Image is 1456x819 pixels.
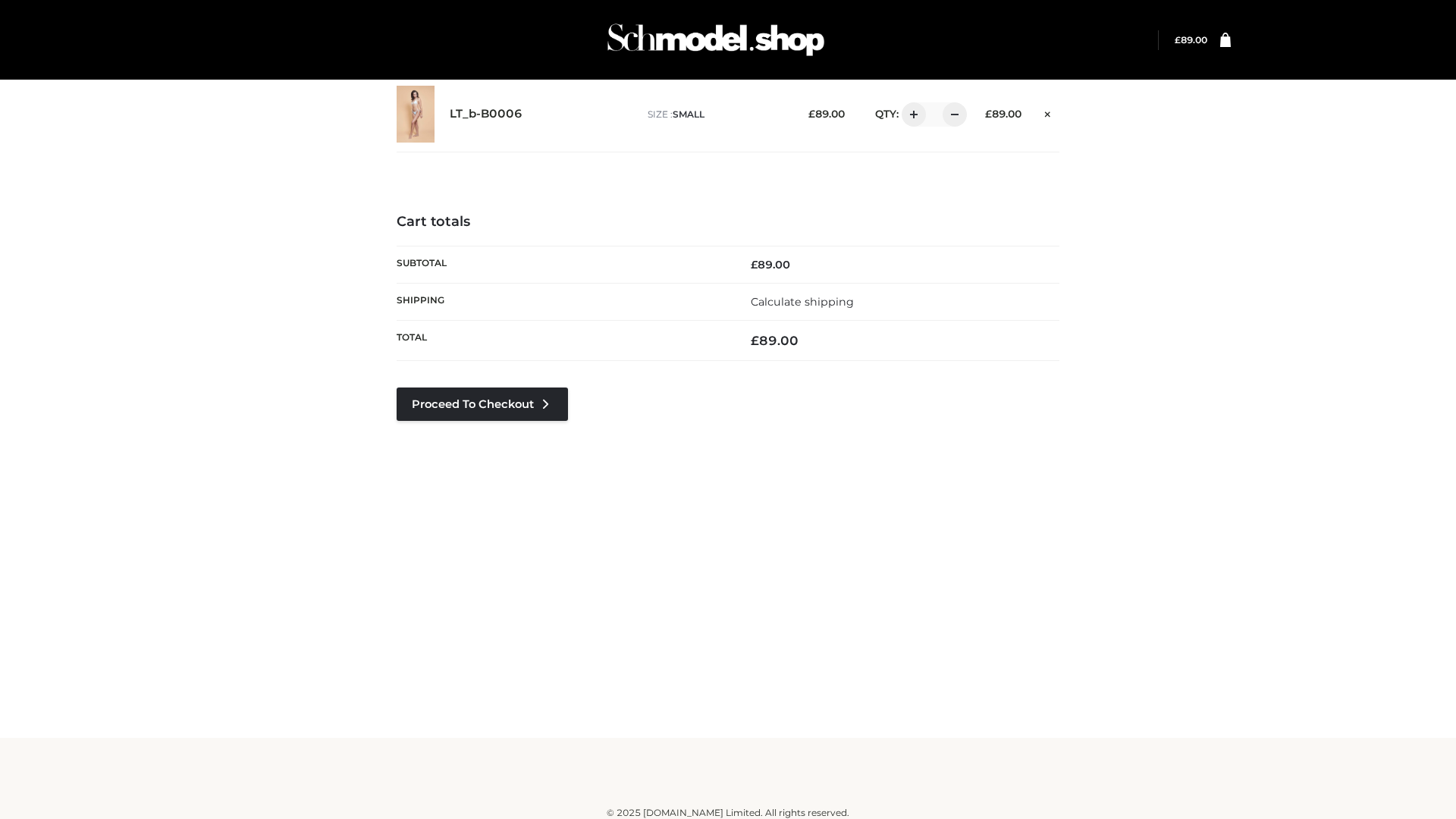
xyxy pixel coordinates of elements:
bdi: 89.00 [808,108,845,120]
a: Remove this item [1037,102,1059,122]
bdi: 89.00 [751,333,799,348]
span: SMALL [673,108,704,120]
span: £ [985,108,992,120]
th: Shipping [397,283,728,320]
a: £89.00 [1175,34,1207,45]
bdi: 89.00 [1175,34,1207,45]
p: size : [648,108,785,121]
span: £ [751,333,759,348]
span: £ [751,258,758,271]
bdi: 89.00 [985,108,1021,120]
span: £ [808,108,815,120]
bdi: 89.00 [751,258,790,271]
a: Calculate shipping [751,295,854,309]
a: LT_b-B0006 [450,107,522,121]
span: £ [1175,34,1181,45]
th: Subtotal [397,246,728,283]
img: Schmodel Admin 964 [602,10,830,70]
div: QTY: [860,102,962,127]
a: Proceed to Checkout [397,388,568,421]
h4: Cart totals [397,214,1059,231]
th: Total [397,321,728,361]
